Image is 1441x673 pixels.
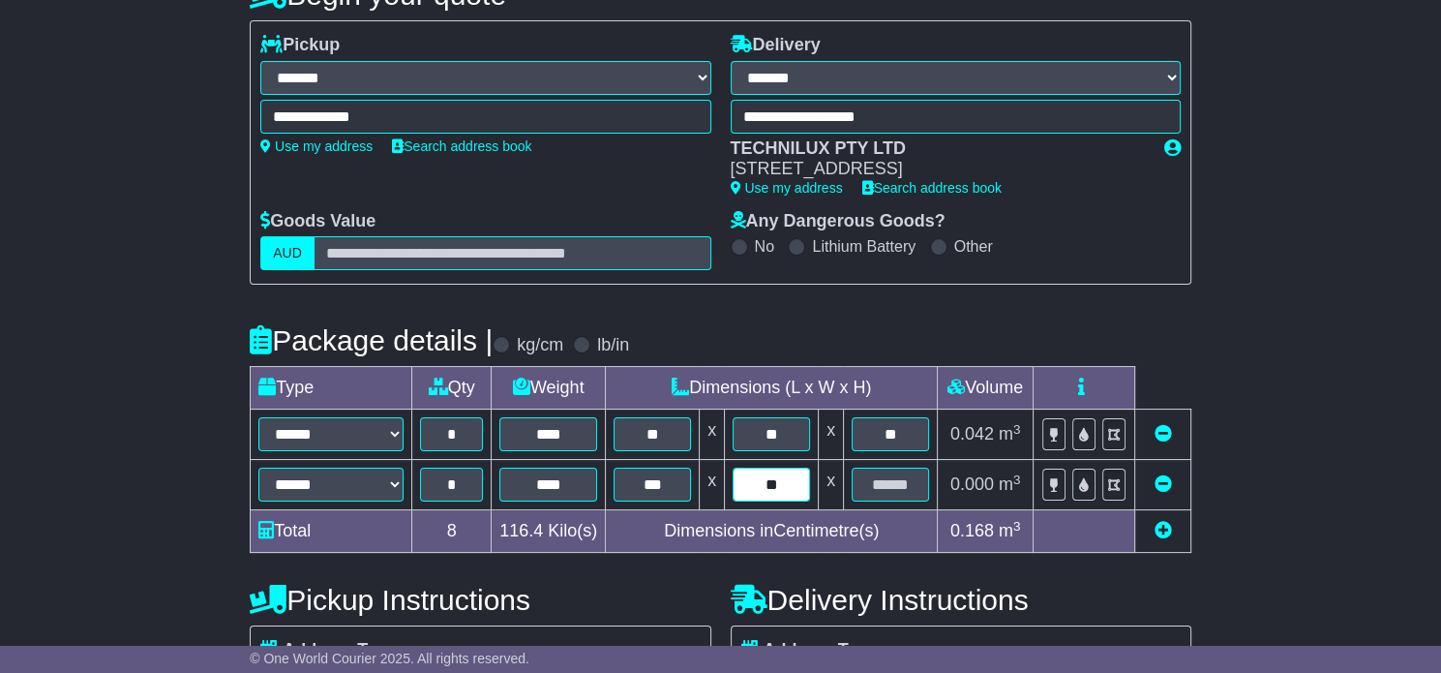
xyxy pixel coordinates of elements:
[731,159,1145,180] div: [STREET_ADDRESS]
[731,138,1145,160] div: TECHNILUX PTY LTD
[862,180,1002,196] a: Search address book
[741,640,878,661] label: Address Type
[731,180,843,196] a: Use my address
[1013,473,1021,487] sup: 3
[731,584,1191,616] h4: Delivery Instructions
[250,584,710,616] h4: Pickup Instructions
[812,237,916,256] label: Lithium Battery
[950,521,994,540] span: 0.168
[700,460,725,510] td: x
[492,510,606,553] td: Kilo(s)
[250,651,529,666] span: © One World Courier 2025. All rights reserved.
[819,410,844,460] td: x
[492,367,606,410] td: Weight
[392,138,531,154] a: Search address book
[1154,474,1171,494] a: Remove this item
[606,367,938,410] td: Dimensions (L x W x H)
[260,211,375,232] label: Goods Value
[250,324,493,356] h4: Package details |
[731,35,821,56] label: Delivery
[999,424,1021,444] span: m
[954,237,993,256] label: Other
[517,335,563,356] label: kg/cm
[999,521,1021,540] span: m
[251,510,412,553] td: Total
[260,640,397,661] label: Address Type
[251,367,412,410] td: Type
[597,335,629,356] label: lb/in
[1013,519,1021,534] sup: 3
[938,367,1034,410] td: Volume
[412,510,492,553] td: 8
[1013,422,1021,437] sup: 3
[260,138,373,154] a: Use my address
[606,510,938,553] td: Dimensions in Centimetre(s)
[731,211,946,232] label: Any Dangerous Goods?
[412,367,492,410] td: Qty
[260,236,315,270] label: AUD
[700,410,725,460] td: x
[1154,424,1171,444] a: Remove this item
[755,237,774,256] label: No
[999,474,1021,494] span: m
[950,424,994,444] span: 0.042
[950,474,994,494] span: 0.000
[819,460,844,510] td: x
[260,35,340,56] label: Pickup
[1154,521,1171,540] a: Add new item
[499,521,543,540] span: 116.4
